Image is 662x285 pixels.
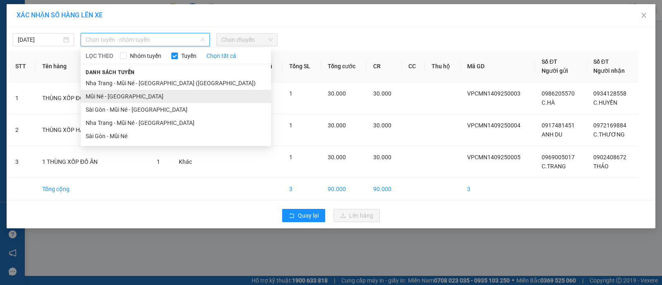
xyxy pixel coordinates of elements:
span: 0969005017 [542,154,575,160]
th: CC [402,50,425,82]
span: 0986205570 [542,90,575,97]
th: Tên hàng [36,50,150,82]
span: ANH DU [542,131,562,138]
td: 3 [283,178,321,201]
span: 30.000 [328,90,346,97]
span: C.HÀ [542,99,555,106]
button: Close [632,4,655,27]
th: STT [9,50,36,82]
span: 1 [289,90,293,97]
button: uploadLên hàng [333,209,380,222]
li: Sài Gòn - Mũi Né - [GEOGRAPHIC_DATA] [81,103,271,116]
span: XÁC NHẬN SỐ HÀNG LÊN XE [17,11,103,19]
span: Danh sách tuyến [81,69,140,76]
span: Số ĐT [593,58,609,65]
span: LỌC THEO [86,51,113,60]
span: VPCMN1409250005 [467,154,520,160]
td: Khác [172,146,201,178]
li: Sài Gòn - Mũi Né [81,129,271,143]
span: Người nhận [593,67,625,74]
span: VPCMN1409250004 [467,122,520,129]
td: 90.000 [321,178,367,201]
th: Tổng cước [321,50,367,82]
td: 2 [9,114,36,146]
td: 1 THÙNG XỐP ĐỒ ĂN [36,146,150,178]
span: down [200,37,205,42]
span: Người gửi [542,67,568,74]
td: 90.000 [367,178,402,201]
td: 3 [461,178,535,201]
span: Nhóm tuyến [127,51,165,60]
span: C.THƯƠNG [593,131,625,138]
span: 1 [289,154,293,160]
td: THÙNG XỐP HẢI SẢN+1 HỘP GIẤY [36,114,150,146]
td: 1 [9,82,36,114]
th: Mã GD [461,50,535,82]
span: C.TRANG [542,163,566,170]
span: 30.000 [373,154,391,160]
td: Tổng cộng [36,178,150,201]
span: 30.000 [328,154,346,160]
span: 0902408672 [593,154,626,160]
span: Quay lại [298,211,319,220]
input: 14/09/2025 [18,35,62,44]
span: 30.000 [373,122,391,129]
span: 30.000 [373,90,391,97]
th: Tổng SL [283,50,321,82]
span: 0934128558 [593,90,626,97]
li: Nha Trang - Mũi Né - [GEOGRAPHIC_DATA] ([GEOGRAPHIC_DATA]) [81,77,271,90]
span: 1 [289,122,293,129]
span: 0972169884 [593,122,626,129]
a: Chọn tất cả [206,51,236,60]
span: Chọn tuyến - nhóm tuyến [86,34,205,46]
td: THÙNG XỐP ĐỒ ĂN [36,82,150,114]
span: Tuyến [178,51,200,60]
span: close [640,12,647,19]
span: Chọn chuyến [221,34,273,46]
th: CR [367,50,402,82]
span: rollback [289,213,295,219]
td: 3 [9,146,36,178]
li: Mũi Né - [GEOGRAPHIC_DATA] [81,90,271,103]
span: THẢO [593,163,609,170]
span: 1 [157,158,160,165]
span: C.HUYỀN [593,99,617,106]
span: 0917481451 [542,122,575,129]
li: Nha Trang - Mũi Né - [GEOGRAPHIC_DATA] [81,116,271,129]
span: Số ĐT [542,58,557,65]
button: rollbackQuay lại [282,209,325,222]
span: 30.000 [328,122,346,129]
th: Thu hộ [425,50,461,82]
span: VPCMN1409250003 [467,90,520,97]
